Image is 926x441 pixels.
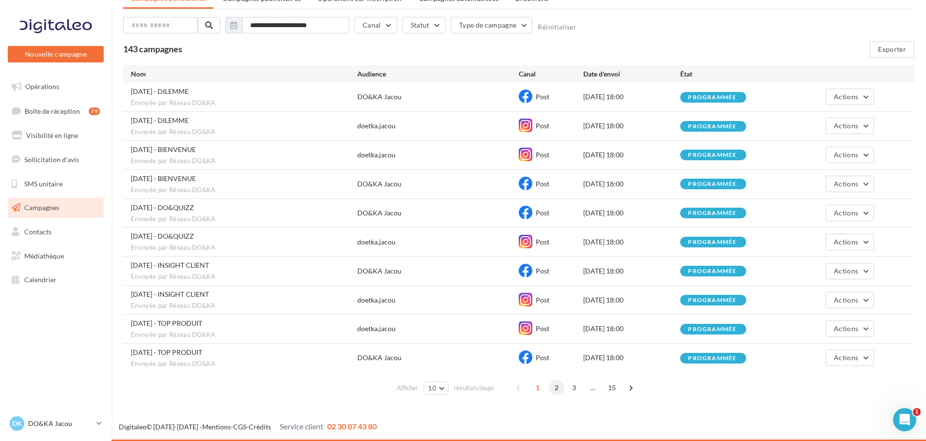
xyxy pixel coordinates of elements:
button: Actions [826,176,874,192]
div: 79 [89,107,100,115]
div: programmée [688,94,736,101]
button: Actions [826,320,874,337]
span: Calendrier [24,275,57,284]
a: CGS [233,423,246,431]
span: Envoyée par Réseau DO&KA [131,273,357,281]
div: [DATE] 18:00 [583,121,680,131]
span: Post [536,151,549,159]
span: Post [536,92,549,101]
div: [DATE] 18:00 [583,353,680,363]
div: [DATE] 18:00 [583,208,680,218]
span: Actions [834,151,858,159]
span: Envoyée par Réseau DO&KA [131,128,357,137]
div: DO&KA Jacou [357,208,401,218]
span: Actions [834,267,858,275]
span: Actions [834,324,858,333]
a: SMS unitaire [6,174,106,194]
span: Actions [834,209,858,217]
button: Actions [826,205,874,221]
div: programmée [688,326,736,333]
a: Boîte de réception79 [6,101,106,122]
a: Calendrier [6,270,106,290]
span: 2 [549,380,564,395]
span: Envoyée par Réseau DO&KA [131,99,357,107]
span: Envoyée par Réseau DO&KA [131,302,357,310]
div: [DATE] 18:00 [583,295,680,305]
span: Envoyée par Réseau DO&KA [131,186,357,195]
div: Audience [357,69,519,79]
div: doetka.jacou [357,324,396,334]
span: Post [536,267,549,275]
span: 23/09/2025 - DO&QUIZZ [131,232,194,240]
span: 18/09/2025 - INSIGHT CLIENT [131,290,209,298]
p: DO&KA Jacou [28,419,93,428]
span: 30/09/2025 - DILEMME [131,116,189,124]
button: Canal [354,17,397,33]
button: Réinitialiser [538,23,576,31]
span: Post [536,209,549,217]
span: Post [536,180,549,188]
div: doetka.jacou [357,150,396,160]
a: Mentions [202,423,231,431]
span: 25/09/2025 - BIENVENUE [131,145,196,153]
span: 25/09/2025 - BIENVENUE [131,174,196,182]
div: [DATE] 18:00 [583,179,680,189]
span: Afficher [397,383,418,393]
span: Actions [834,353,858,362]
div: Nom [131,69,357,79]
div: Date d'envoi [583,69,680,79]
span: Actions [834,296,858,304]
span: Service client [280,422,323,431]
span: © [DATE]-[DATE] - - - [119,423,377,431]
div: Canal [519,69,583,79]
span: Post [536,296,549,304]
div: [DATE] 18:00 [583,266,680,276]
a: Digitaleo [119,423,146,431]
button: Actions [826,350,874,366]
div: doetka.jacou [357,121,396,131]
div: programmée [688,210,736,216]
div: DO&KA Jacou [357,266,401,276]
span: Envoyée par Réseau DO&KA [131,215,357,224]
div: programmée [688,181,736,187]
button: Exporter [870,41,914,58]
span: résultats/page [454,383,494,393]
span: Contacts [24,228,51,236]
div: DO&KA Jacou [357,179,401,189]
a: Opérations [6,76,106,97]
span: 16/09/2025 - TOP PRODUIT [131,319,202,327]
div: programmée [688,297,736,304]
div: doetka.jacou [357,295,396,305]
span: Médiathèque [24,252,64,260]
span: Actions [834,180,858,188]
span: 18/09/2025 - INSIGHT CLIENT [131,261,209,269]
a: Crédits [249,423,271,431]
span: 10 [428,384,436,392]
div: DO&KA Jacou [357,353,401,363]
a: DK DO&KA Jacou [8,414,104,433]
span: Envoyée par Réseau DO&KA [131,243,357,252]
span: Envoyée par Réseau DO&KA [131,157,357,166]
button: Type de campagne [451,17,533,33]
button: Actions [826,147,874,163]
div: doetka.jacou [357,237,396,247]
span: Post [536,324,549,333]
span: Campagnes [24,203,59,212]
span: 15 [604,380,620,395]
span: SMS unitaire [24,179,63,187]
button: Actions [826,292,874,308]
span: Boîte de réception [25,106,80,115]
div: [DATE] 18:00 [583,150,680,160]
button: Actions [826,234,874,250]
span: Actions [834,238,858,246]
iframe: Intercom live chat [893,408,916,431]
span: Actions [834,92,858,101]
span: ... [585,380,601,395]
span: Opérations [25,82,59,91]
button: Statut [402,17,446,33]
button: Actions [826,89,874,105]
div: programmée [688,268,736,274]
div: programmée [688,123,736,130]
span: Envoyée par Réseau DO&KA [131,360,357,368]
a: Sollicitation d'avis [6,150,106,170]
